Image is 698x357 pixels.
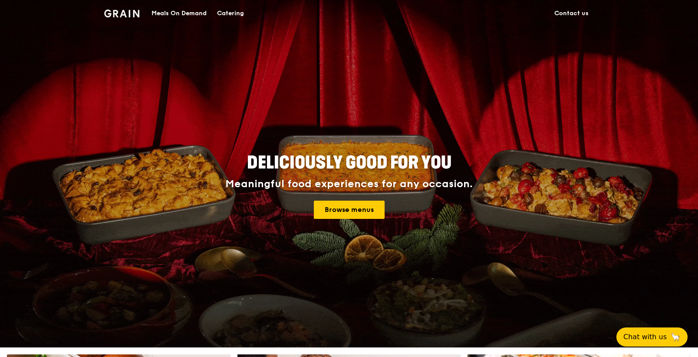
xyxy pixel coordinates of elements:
[151,0,207,26] div: Meals On Demand
[104,10,139,17] img: Grain
[217,0,244,26] div: Catering
[549,0,594,26] a: Contact us
[314,201,385,219] a: Browse menus
[212,0,249,26] a: Catering
[247,152,451,173] span: Deliciously good for you
[616,327,688,347] button: Chat with us🦙
[670,332,681,342] span: 🦙
[193,178,505,190] div: Meaningful food experiences for any occasion.
[623,332,667,342] span: Chat with us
